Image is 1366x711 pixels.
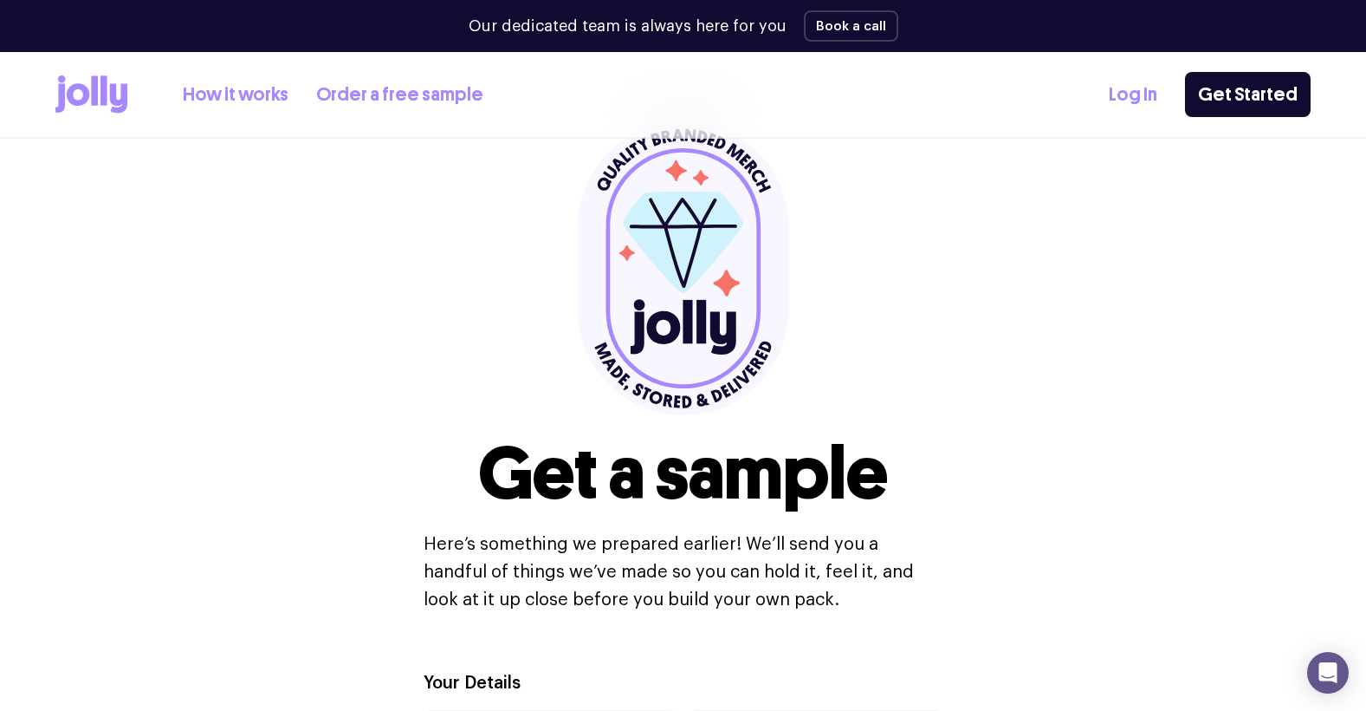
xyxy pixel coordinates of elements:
[804,10,898,42] button: Book a call
[424,531,943,614] p: Here’s something we prepared earlier! We’ll send you a handful of things we’ve made so you can ho...
[424,671,521,696] label: Your Details
[478,437,888,510] h1: Get a sample
[469,15,787,38] p: Our dedicated team is always here for you
[316,81,483,109] a: Order a free sample
[1109,81,1157,109] a: Log In
[1307,652,1349,694] div: Open Intercom Messenger
[1185,72,1311,117] a: Get Started
[183,81,288,109] a: How it works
